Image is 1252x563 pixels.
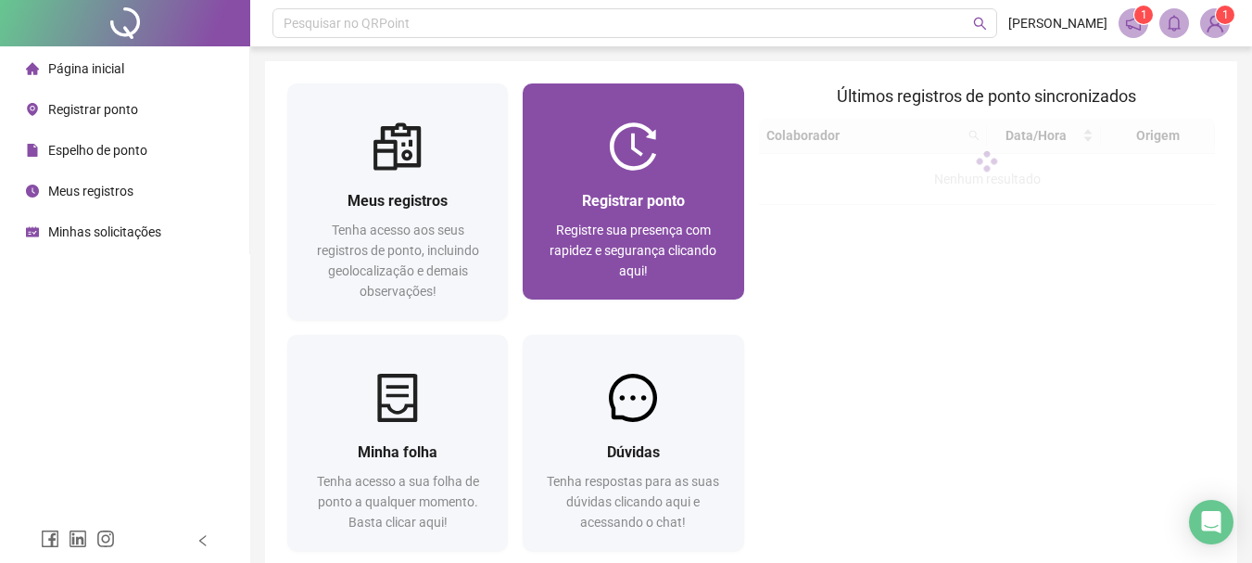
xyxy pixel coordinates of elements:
[317,223,479,299] span: Tenha acesso aos seus registros de ponto, incluindo geolocalização e demais observações!
[523,83,743,300] a: Registrar pontoRegistre sua presença com rapidez e segurança clicando aqui!
[48,184,133,198] span: Meus registros
[547,474,719,530] span: Tenha respostas para as suas dúvidas clicando aqui e acessando o chat!
[973,17,987,31] span: search
[1189,500,1233,544] div: Open Intercom Messenger
[96,530,115,548] span: instagram
[1141,8,1147,21] span: 1
[837,86,1136,106] span: Últimos registros de ponto sincronizados
[1008,13,1107,33] span: [PERSON_NAME]
[26,225,39,238] span: schedule
[1134,6,1153,24] sup: 1
[196,534,209,547] span: left
[1216,6,1234,24] sup: Atualize o seu contato no menu Meus Dados
[317,474,479,530] span: Tenha acesso a sua folha de ponto a qualquer momento. Basta clicar aqui!
[26,144,39,157] span: file
[69,530,87,548] span: linkedin
[48,102,138,117] span: Registrar ponto
[1166,15,1182,32] span: bell
[582,192,685,210] span: Registrar ponto
[1125,15,1142,32] span: notification
[26,185,39,198] span: clock-circle
[523,335,743,551] a: DúvidasTenha respostas para as suas dúvidas clicando aqui e acessando o chat!
[358,443,437,461] span: Minha folha
[48,224,161,239] span: Minhas solicitações
[287,83,508,320] a: Meus registrosTenha acesso aos seus registros de ponto, incluindo geolocalização e demais observa...
[607,443,660,461] span: Dúvidas
[348,192,448,210] span: Meus registros
[48,143,147,158] span: Espelho de ponto
[48,61,124,76] span: Página inicial
[1201,9,1229,37] img: 90473
[26,103,39,116] span: environment
[287,335,508,551] a: Minha folhaTenha acesso a sua folha de ponto a qualquer momento. Basta clicar aqui!
[41,530,59,548] span: facebook
[1222,8,1229,21] span: 1
[26,62,39,75] span: home
[550,223,716,278] span: Registre sua presença com rapidez e segurança clicando aqui!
